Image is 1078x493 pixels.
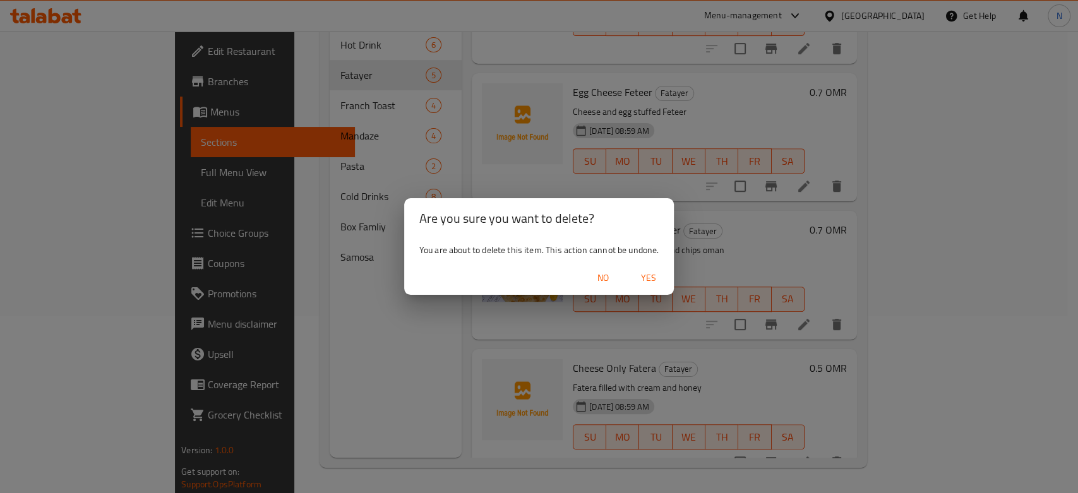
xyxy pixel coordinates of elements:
[628,266,669,290] button: Yes
[583,266,623,290] button: No
[419,208,659,229] h2: Are you sure you want to delete?
[588,270,618,286] span: No
[404,239,674,261] div: You are about to delete this item. This action cannot be undone.
[633,270,664,286] span: Yes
